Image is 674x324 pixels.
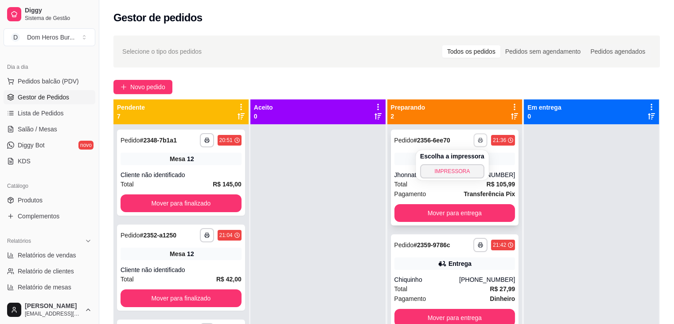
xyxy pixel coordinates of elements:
[121,232,140,239] span: Pedido
[18,283,71,292] span: Relatório de mesas
[121,289,242,307] button: Mover para finalizado
[113,11,203,25] h2: Gestor de pedidos
[18,196,43,205] span: Produtos
[121,179,134,189] span: Total
[394,179,408,189] span: Total
[121,170,242,179] div: Cliente não identificado
[459,275,515,284] div: [PHONE_NUMBER]
[213,181,242,188] strong: R$ 145,00
[18,93,69,102] span: Gestor de Pedidos
[11,33,20,42] span: D
[121,265,242,274] div: Cliente não identificado
[219,232,233,239] div: 21:04
[442,45,500,58] div: Todos os pedidos
[394,275,460,284] div: Chiquinho
[500,45,585,58] div: Pedidos sem agendamento
[18,109,64,118] span: Lista de Pedidos
[18,157,31,166] span: KDS
[18,141,45,150] span: Diggy Bot
[216,276,242,283] strong: R$ 42,00
[4,28,95,46] button: Select a team
[420,164,484,178] button: IMPRESSORA
[170,249,185,258] span: Mesa
[493,137,506,144] div: 21:36
[25,302,81,310] span: [PERSON_NAME]
[464,190,515,198] strong: Transferência Pix
[254,103,273,112] p: Aceito
[140,232,177,239] strong: # 2352-a1250
[490,285,515,292] strong: R$ 27,99
[391,112,425,121] p: 2
[394,170,460,179] div: Jhonnatan
[394,294,426,304] span: Pagamento
[394,204,515,222] button: Mover para entrega
[18,251,76,260] span: Relatórios de vendas
[391,103,425,112] p: Preparando
[25,15,92,22] span: Sistema de Gestão
[27,33,74,42] div: Dom Heros Bur ...
[413,137,450,144] strong: # 2356-6ee70
[487,181,515,188] strong: R$ 105,99
[187,154,194,163] div: 12
[4,179,95,193] div: Catálogo
[420,152,484,161] h4: Escolha a impressora
[493,241,506,249] div: 21:42
[394,137,414,144] span: Pedido
[117,103,145,112] p: Pendente
[25,7,92,15] span: Diggy
[117,112,145,121] p: 7
[219,137,233,144] div: 20:51
[187,249,194,258] div: 12
[490,295,515,302] strong: Dinheiro
[130,82,165,92] span: Novo pedido
[394,241,414,249] span: Pedido
[121,274,134,284] span: Total
[7,237,31,245] span: Relatórios
[121,194,242,212] button: Mover para finalizado
[4,60,95,74] div: Dia a dia
[394,284,408,294] span: Total
[170,154,185,163] span: Mesa
[121,84,127,90] span: plus
[527,112,561,121] p: 0
[254,112,273,121] p: 0
[394,189,426,199] span: Pagamento
[18,125,57,134] span: Salão / Mesas
[140,137,177,144] strong: # 2348-7b1a1
[585,45,650,58] div: Pedidos agendados
[18,212,59,221] span: Complementos
[18,77,79,86] span: Pedidos balcão (PDV)
[448,259,471,268] div: Entrega
[122,47,202,56] span: Selecione o tipo dos pedidos
[413,241,450,249] strong: # 2359-9786c
[25,310,81,317] span: [EMAIL_ADDRESS][DOMAIN_NAME]
[121,137,140,144] span: Pedido
[527,103,561,112] p: Em entrega
[18,267,74,276] span: Relatório de clientes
